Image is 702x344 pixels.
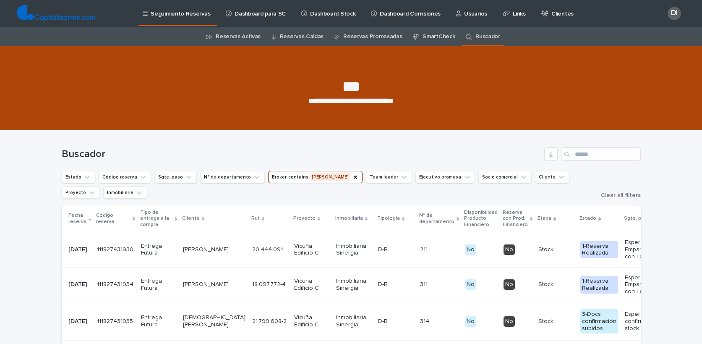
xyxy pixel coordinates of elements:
[538,281,574,288] p: Stock
[625,239,668,260] p: Esperando Emparejamiento con Lead
[475,27,500,47] a: Buscador
[465,316,476,327] div: No
[538,214,551,223] p: Etapa
[336,243,371,257] p: Inmobiliaria Sinergia
[140,208,172,229] p: Tipo de entrega a la compra
[96,211,130,226] p: Código reserva
[561,147,641,161] input: Search
[580,276,618,294] div: 1-Reserva Realizada
[465,244,476,255] div: No
[504,279,515,290] div: No
[103,186,147,199] button: Inmobiliaria
[183,246,245,253] p: [PERSON_NAME]
[68,318,90,325] p: [DATE]
[97,316,135,325] p: 111827431935
[99,171,151,183] button: Código reserva
[668,7,681,20] div: DI
[594,192,641,198] button: Clear all filters
[538,318,574,325] p: Stock
[336,278,371,292] p: Inmobiliaria Sinergia
[377,214,400,223] p: Tipología
[294,278,329,292] p: Vicuña Edificio C
[478,171,532,183] button: Socio comercial
[252,244,289,253] p: 20.444.091-3
[294,243,329,257] p: Vicuña Edificio C
[464,208,498,229] p: Disponibilidad Producto Financiero
[624,214,650,223] p: Sgte. paso
[579,214,596,223] p: Estado
[294,314,329,328] p: Vicuña Edificio C
[251,214,260,223] p: Rut
[216,27,261,47] a: Reservas Activas
[62,186,100,199] button: Proyecto
[601,192,641,198] span: Clear all filters
[465,279,476,290] div: No
[538,246,574,253] p: Stock
[68,246,90,253] p: [DATE]
[141,314,176,328] p: Entrega Futura
[535,171,569,183] button: Cliente
[183,281,245,288] p: [PERSON_NAME]
[280,27,324,47] a: Reservas Caídas
[420,316,431,325] p: 314
[68,211,86,226] p: Fecha reserva
[154,171,197,183] button: Sgte. paso
[419,211,454,226] p: N° de departamento
[293,214,316,223] p: Proyecto
[141,278,176,292] p: Entrega Futura
[97,244,135,253] p: 111827431930
[182,214,200,223] p: Cliente
[580,241,618,259] div: 1-Reserva Realizada
[97,279,135,288] p: 111827431934
[366,171,412,183] button: Team leader
[68,281,90,288] p: [DATE]
[17,5,95,22] img: TjQlHxlQVOtaKxwbrr5R
[378,316,389,325] p: D-B
[200,171,265,183] button: N° de departamento
[504,244,515,255] div: No
[625,274,668,295] p: Esperando Emparejamiento con Lead
[378,244,389,253] p: D-B
[252,279,287,288] p: 18.097.772-4
[62,148,541,160] h1: Buscador
[183,314,245,328] p: [DEMOGRAPHIC_DATA][PERSON_NAME]
[503,208,528,229] p: Reserva con Prod. Financiero
[268,171,363,183] button: Broker
[420,279,429,288] p: 311
[420,244,429,253] p: 211
[252,316,288,325] p: 21.799.608-2
[335,214,363,223] p: Inmobiliaria
[580,309,618,333] div: 3-Docs confirmación subidos
[423,27,455,47] a: SmartCheck
[415,171,475,183] button: Ejecutivo promesa
[336,314,371,328] p: Inmobiliaria Sinergia
[625,311,668,332] p: Esperando confirmación de stock
[378,279,389,288] p: D-B
[504,316,515,327] div: No
[141,243,176,257] p: Entrega Futura
[343,27,402,47] a: Reservas Promesadas
[62,171,95,183] button: Estado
